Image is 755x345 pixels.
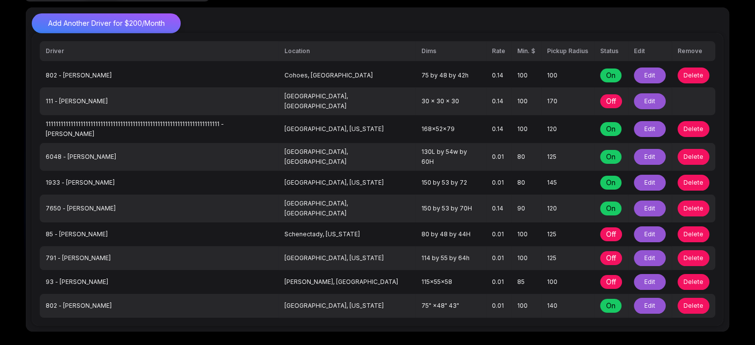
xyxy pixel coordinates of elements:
[40,41,278,61] th: Driver
[517,71,528,79] span: 100
[517,302,528,309] span: 100
[602,178,619,188] span: On
[678,250,709,266] button: Delete
[634,149,666,165] button: Edit
[547,302,557,309] span: 140
[486,41,511,61] th: Rate
[602,277,620,287] span: Off
[32,13,181,33] button: Add Another Driver for $200/Month
[492,278,504,285] span: 0.01
[547,230,556,238] span: 125
[284,278,398,285] span: [PERSON_NAME], [GEOGRAPHIC_DATA]
[547,254,556,262] span: 125
[421,148,467,165] span: 130L by 54w by 60H
[602,229,620,239] span: Off
[284,125,384,133] span: [GEOGRAPHIC_DATA], [US_STATE]
[46,302,112,309] span: 802 - [PERSON_NAME]
[678,274,709,290] button: Delete
[547,97,557,105] span: 170
[547,125,557,133] span: 120
[547,278,557,285] span: 100
[46,153,116,160] span: 6048 - [PERSON_NAME]
[46,278,108,285] span: 93 - [PERSON_NAME]
[628,41,672,61] th: Edit
[602,96,620,106] span: Off
[517,179,525,186] span: 80
[678,121,709,137] button: Delete
[547,179,557,186] span: 145
[678,298,709,314] button: Delete
[492,179,504,186] span: 0.01
[492,230,504,238] span: 0.01
[678,149,709,165] button: Delete
[492,205,503,212] span: 0.14
[492,71,503,79] span: 0.14
[421,71,469,79] span: 75 by 48 by 42h
[421,205,472,212] span: 150 by 53 by 70H
[46,179,115,186] span: 1933 - [PERSON_NAME]
[602,124,619,134] span: On
[421,302,459,309] span: 75" ×48" 43"
[547,205,557,212] span: 120
[634,68,666,83] button: Edit
[517,230,528,238] span: 100
[634,121,666,137] button: Edit
[421,278,452,285] span: 115x55x58
[46,71,112,79] span: 802 - [PERSON_NAME]
[284,71,373,79] span: Cohoes, [GEOGRAPHIC_DATA]
[517,153,525,160] span: 80
[634,93,666,109] button: Edit
[517,97,528,105] span: 100
[634,175,666,191] button: Edit
[602,152,619,162] span: On
[678,175,709,191] button: Delete
[517,125,528,133] span: 100
[284,200,348,217] span: [GEOGRAPHIC_DATA], [GEOGRAPHIC_DATA]
[415,41,486,61] th: Dims
[284,179,384,186] span: [GEOGRAPHIC_DATA], [US_STATE]
[284,92,348,110] span: [GEOGRAPHIC_DATA], [GEOGRAPHIC_DATA]
[284,230,360,238] span: Schenectady, [US_STATE]
[594,41,628,61] th: Status
[278,41,415,61] th: Location
[46,254,111,262] span: 791 - [PERSON_NAME]
[511,41,541,61] th: Min. $
[517,254,528,262] span: 100
[284,302,384,309] span: [GEOGRAPHIC_DATA], [US_STATE]
[678,68,709,83] button: Delete
[602,253,620,263] span: Off
[541,41,594,61] th: Pickup Radius
[492,302,504,309] span: 0.01
[492,153,504,160] span: 0.01
[492,254,504,262] span: 0.01
[46,205,116,212] span: 7650 - [PERSON_NAME]
[602,70,619,80] span: On
[421,254,470,262] span: 114 by 55 by 64h
[634,201,666,216] button: Edit
[634,298,666,314] button: Edit
[421,179,467,186] span: 150 by 53 by 72
[678,226,709,242] button: Delete
[602,301,619,311] span: On
[634,250,666,266] button: Edit
[634,274,666,290] button: Edit
[421,125,455,133] span: 168×52×79
[46,230,108,238] span: 85 - [PERSON_NAME]
[284,148,348,165] span: [GEOGRAPHIC_DATA], [GEOGRAPHIC_DATA]
[672,41,715,61] th: Remove
[46,120,224,138] span: 1111111111111111111111111111111111111111111111111111111111111111111111 - [PERSON_NAME]
[492,97,503,105] span: 0.14
[517,205,525,212] span: 90
[547,153,556,160] span: 125
[547,71,557,79] span: 100
[421,230,471,238] span: 80 by 48 by 44H
[40,41,715,318] table: Example static collection table
[421,97,459,105] span: 30 x 30 x 30
[46,97,108,105] span: 111 - [PERSON_NAME]
[634,226,666,242] button: Edit
[602,204,619,213] span: On
[517,278,525,285] span: 85
[284,254,384,262] span: [GEOGRAPHIC_DATA], [US_STATE]
[492,125,503,133] span: 0.14
[678,201,709,216] button: Delete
